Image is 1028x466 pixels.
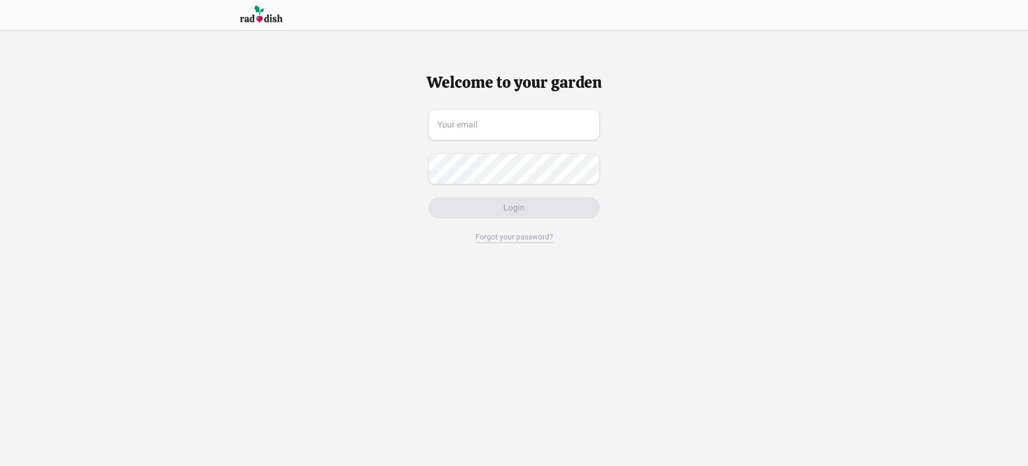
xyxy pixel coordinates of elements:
[503,201,525,214] span: Login
[9,73,1019,92] h1: Welcome to your garden
[475,231,553,243] div: Forgot your password?
[240,5,283,25] img: Raddish company logo
[428,109,600,140] input: Your email
[428,197,600,219] button: Login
